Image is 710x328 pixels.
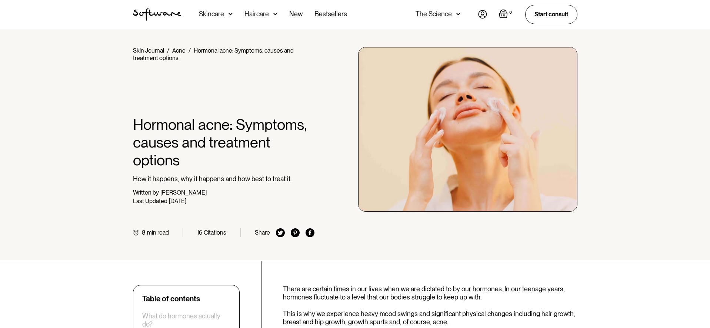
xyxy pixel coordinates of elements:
div: / [189,47,191,54]
div: The Science [416,10,452,18]
a: Acne [172,47,186,54]
a: Skin Journal [133,47,164,54]
img: arrow down [229,10,233,18]
a: What do hormones actually do? [142,312,230,328]
div: Citations [204,229,226,236]
a: Start consult [525,5,577,24]
div: Last Updated [133,198,167,205]
p: There are certain times in our lives when we are dictated to by our hormones. In our teenage year... [283,285,577,301]
h1: Hormonal acne: Symptoms, causes and treatment options [133,116,315,169]
div: Haircare [244,10,269,18]
img: twitter icon [276,228,285,237]
a: Open cart [499,9,513,20]
div: min read [147,229,169,236]
p: How it happens, why it happens and how best to treat it. [133,175,315,183]
div: / [167,47,169,54]
div: Skincare [199,10,224,18]
div: 16 [197,229,202,236]
div: 8 [142,229,146,236]
div: 0 [508,9,513,16]
img: arrow down [456,10,460,18]
img: arrow down [273,10,277,18]
img: Software Logo [133,8,181,21]
div: Share [255,229,270,236]
div: [PERSON_NAME] [160,189,207,196]
a: home [133,8,181,21]
div: Written by [133,189,159,196]
img: facebook icon [306,228,314,237]
img: pinterest icon [291,228,300,237]
div: Table of contents [142,294,200,303]
p: This is why we experience heavy mood swings and significant physical changes including hair growt... [283,310,577,326]
div: Hormonal acne: Symptoms, causes and treatment options [133,47,294,62]
div: [DATE] [169,198,186,205]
